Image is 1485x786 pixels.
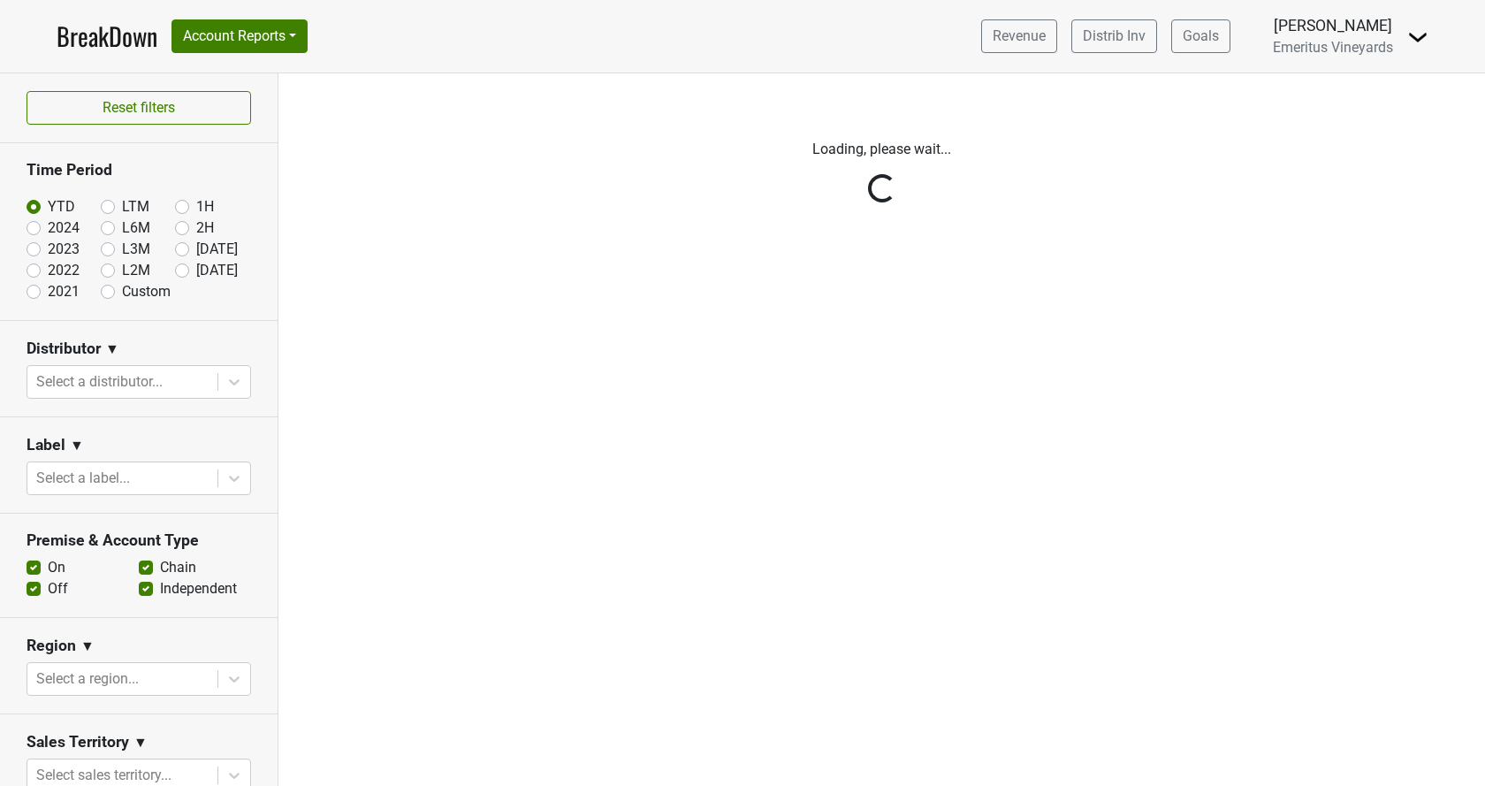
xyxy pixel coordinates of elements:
[57,18,157,55] a: BreakDown
[171,19,308,53] button: Account Reports
[392,139,1373,160] p: Loading, please wait...
[1273,14,1393,37] div: [PERSON_NAME]
[981,19,1057,53] a: Revenue
[1273,39,1393,56] span: Emeritus Vineyards
[1071,19,1157,53] a: Distrib Inv
[1407,27,1428,48] img: Dropdown Menu
[1171,19,1230,53] a: Goals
